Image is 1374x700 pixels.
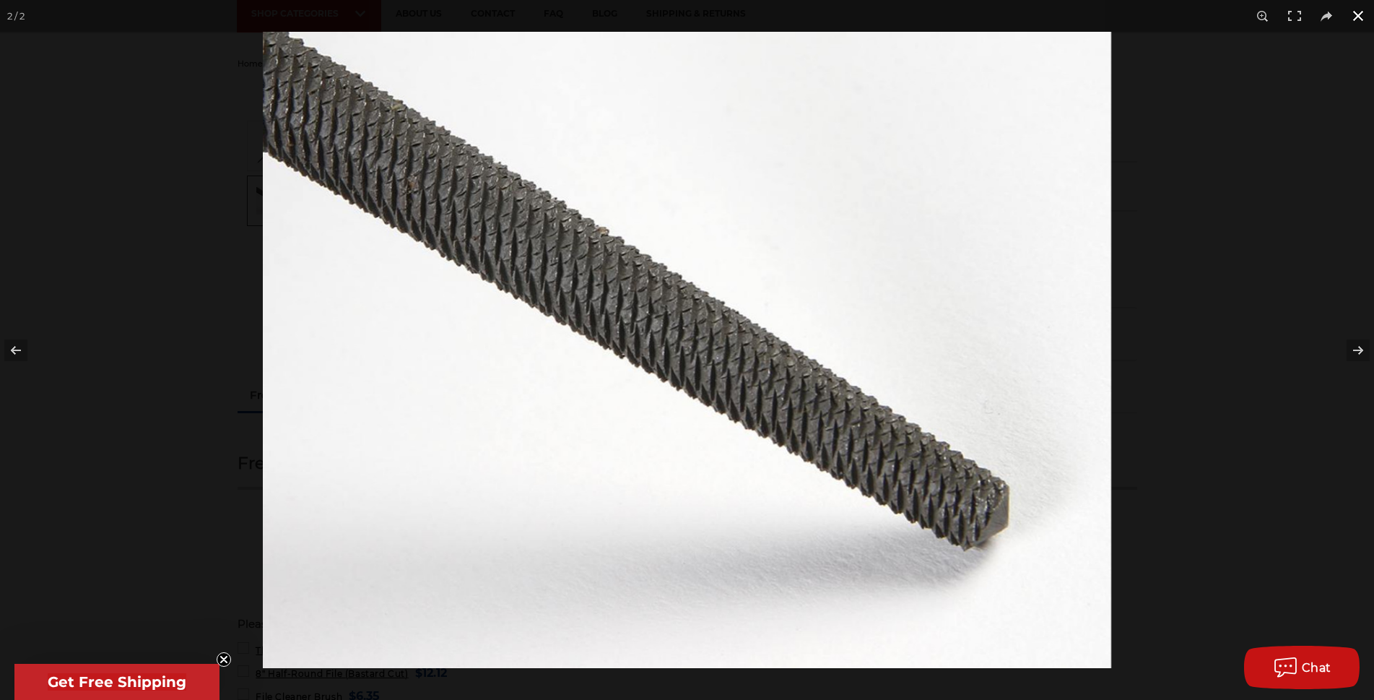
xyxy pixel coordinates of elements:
div: Get Free ShippingClose teaser [14,664,219,700]
img: Round_Bastard_File_Tip__13658.1570197424.jpg [263,32,1111,668]
span: Get Free Shipping [48,673,186,691]
button: Chat [1244,646,1360,689]
span: Chat [1302,661,1331,675]
button: Close teaser [217,652,231,667]
button: Next (arrow right) [1323,314,1374,386]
